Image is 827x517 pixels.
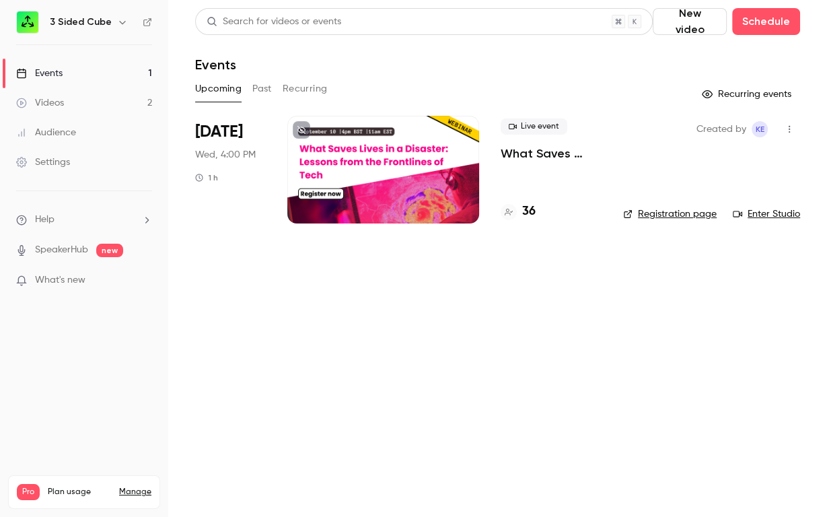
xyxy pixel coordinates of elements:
div: Settings [16,156,70,169]
span: KE [756,121,764,137]
h6: 3 Sided Cube [50,15,112,29]
div: Audience [16,126,76,139]
span: Wed, 4:00 PM [195,148,256,162]
span: Pro [17,484,40,500]
span: Live event [501,118,567,135]
iframe: Noticeable Trigger [136,275,152,287]
span: Plan usage [48,487,111,497]
li: help-dropdown-opener [16,213,152,227]
span: What's new [35,273,85,287]
div: 1 h [195,172,218,183]
button: Past [252,78,272,100]
button: Recurring events [696,83,800,105]
div: Videos [16,96,64,110]
a: 36 [501,203,536,221]
a: What Saves Lives in a Disaster: Lessons from the Frontlines of Tech [501,145,602,162]
button: New video [653,8,727,35]
img: 3 Sided Cube [17,11,38,33]
div: Search for videos or events [207,15,341,29]
button: Recurring [283,78,328,100]
a: SpeakerHub [35,243,88,257]
div: Sep 10 Wed, 4:00 PM (Europe/London) [195,116,266,223]
div: Events [16,67,63,80]
a: Manage [119,487,151,497]
span: new [96,244,123,257]
span: Created by [696,121,746,137]
h1: Events [195,57,236,73]
a: Registration page [623,207,717,221]
span: [DATE] [195,121,243,143]
a: Enter Studio [733,207,800,221]
button: Upcoming [195,78,242,100]
span: Krystal Ellison [752,121,768,137]
span: Help [35,213,55,227]
h4: 36 [522,203,536,221]
button: Schedule [732,8,800,35]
